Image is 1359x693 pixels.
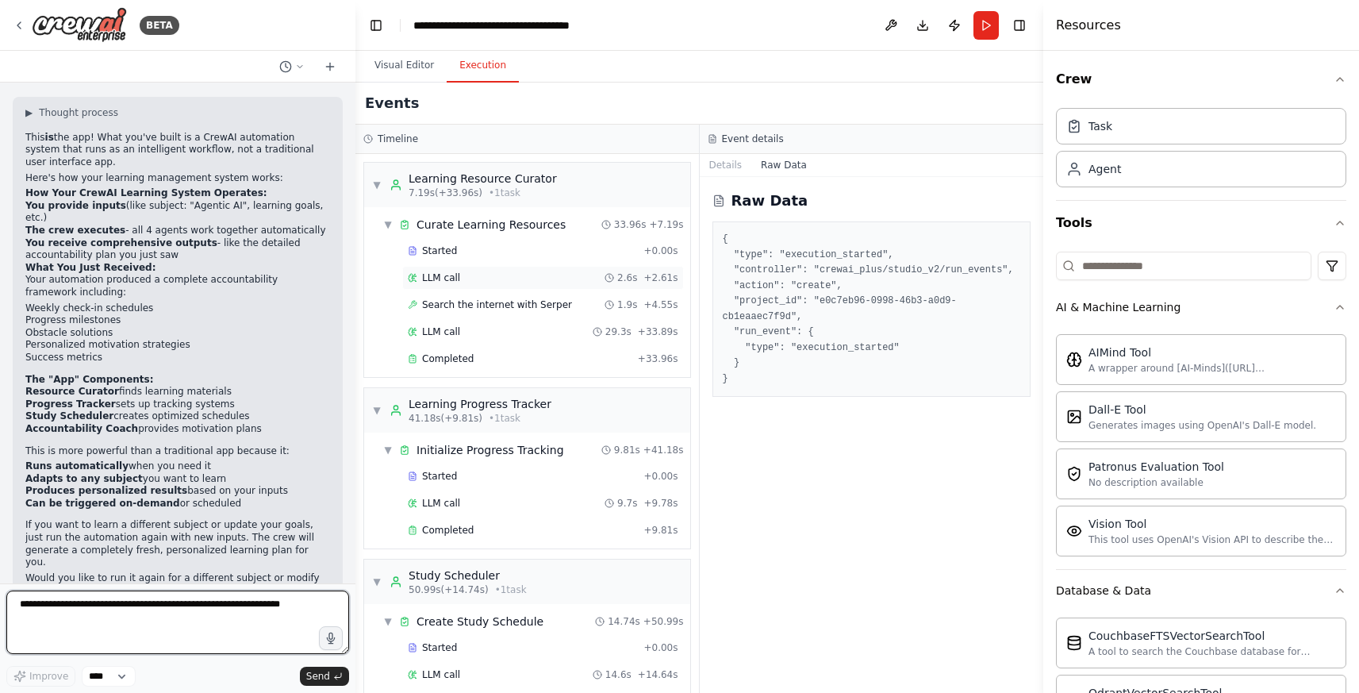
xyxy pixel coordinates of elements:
[723,232,1021,387] pre: { "type": "execution_started", "controller": "crewai_plus/studio_v2/run_events", "action": "creat...
[25,106,118,119] button: ▶Thought process
[422,668,460,681] span: LLM call
[25,274,330,298] p: Your automation produced a complete accountability framework including:
[489,412,520,425] span: • 1 task
[25,460,129,472] strong: Runs automatically
[422,325,460,338] span: LLM call
[1056,57,1346,102] button: Crew
[25,172,330,185] p: Here's how your learning management system works:
[409,171,557,187] div: Learning Resource Curator
[614,444,640,456] span: 9.81s
[643,298,678,311] span: + 4.55s
[25,410,330,423] li: creates optimized schedules
[273,57,311,76] button: Switch to previous chat
[409,412,482,425] span: 41.18s (+9.81s)
[29,670,68,683] span: Improve
[1056,328,1346,569] div: AI & Machine Learning
[1066,635,1082,651] img: CouchbaseFTSVectorSearchTool
[1066,523,1082,539] img: VisionTool
[649,218,683,231] span: + 7.19s
[643,444,684,456] span: + 41.18s
[372,179,382,191] span: ▼
[1088,516,1336,532] div: Vision Tool
[25,314,330,327] li: Progress milestones
[25,374,153,385] strong: The "App" Components:
[378,133,418,145] h3: Timeline
[1088,476,1224,489] div: No description available
[1066,466,1082,482] img: PatronusEvalTool
[722,133,784,145] h3: Event details
[25,237,217,248] strong: You receive comprehensive outputs
[25,572,330,597] p: Would you like to run it again for a different subject or modify any of the agents to better suit...
[25,398,330,411] li: sets up tracking systems
[39,106,118,119] span: Thought process
[365,14,387,37] button: Hide left sidebar
[614,218,647,231] span: 33.96s
[1088,459,1224,475] div: Patronus Evaluation Tool
[617,497,637,510] span: 9.7s
[1088,419,1316,432] div: Generates images using OpenAI's Dall-E model.
[25,187,267,198] strong: How Your CrewAI Learning System Operates:
[372,576,382,588] span: ▼
[700,154,752,176] button: Details
[306,670,330,683] span: Send
[1088,161,1121,177] div: Agent
[643,271,678,284] span: + 2.61s
[417,442,564,458] div: Initialize Progress Tracking
[25,485,187,496] strong: Produces personalized results
[32,7,127,43] img: Logo
[25,460,330,473] li: when you need it
[643,497,678,510] span: + 9.78s
[605,668,632,681] span: 14.6s
[6,666,75,687] button: Improve
[317,57,343,76] button: Start a new chat
[422,524,474,537] span: Completed
[25,423,330,436] li: provides motivation plans
[617,271,637,284] span: 2.6s
[751,154,816,176] button: Raw Data
[25,410,113,422] strong: Study Scheduler
[1088,645,1336,658] div: A tool to search the Couchbase database for relevant information on internal documents.
[25,302,330,315] li: Weekly check-in schedules
[1056,299,1180,315] div: AI & Machine Learning
[25,237,330,262] li: - like the detailed accountability plan you just saw
[422,641,457,654] span: Started
[1088,533,1336,546] div: This tool uses OpenAI's Vision API to describe the contents of an image.
[372,404,382,417] span: ▼
[422,271,460,284] span: LLM call
[643,641,678,654] span: + 0.00s
[605,325,632,338] span: 29.3s
[417,217,566,233] div: Curate Learning Resources
[422,497,460,510] span: LLM call
[383,615,393,628] span: ▼
[25,445,330,458] p: This is more powerful than a traditional app because it:
[25,519,330,568] p: If you want to learn a different subject or update your goals, just run the automation again with...
[1088,402,1316,418] div: Dall-E Tool
[1056,16,1121,35] h4: Resources
[638,668,678,681] span: + 14.64s
[643,244,678,257] span: + 0.00s
[25,132,330,169] p: This the app! What you've built is a CrewAI automation system that runs as an intelligent workflo...
[365,92,419,114] h2: Events
[1056,583,1151,599] div: Database & Data
[25,225,330,237] li: - all 4 agents work together automatically
[422,244,457,257] span: Started
[1088,362,1336,375] div: A wrapper around [AI-Minds]([URL][DOMAIN_NAME]). Useful for when you need answers to questions fr...
[25,398,116,410] strong: Progress Tracker
[25,473,330,486] li: you want to learn
[383,218,393,231] span: ▼
[422,298,572,311] span: Search the internet with Serper
[1056,287,1346,328] button: AI & Machine Learning
[417,614,543,629] div: Create Study Schedule
[1066,352,1082,368] img: AIMindTool
[1088,345,1336,360] div: AIMind Tool
[447,49,519,83] button: Execution
[300,667,349,686] button: Send
[383,444,393,456] span: ▼
[638,325,678,338] span: + 33.89s
[25,327,330,340] li: Obstacle solutions
[25,262,156,273] strong: What You Just Received:
[409,568,527,583] div: Study Scheduler
[25,225,125,236] strong: The crew executes
[1056,570,1346,611] button: Database & Data
[495,583,527,596] span: • 1 task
